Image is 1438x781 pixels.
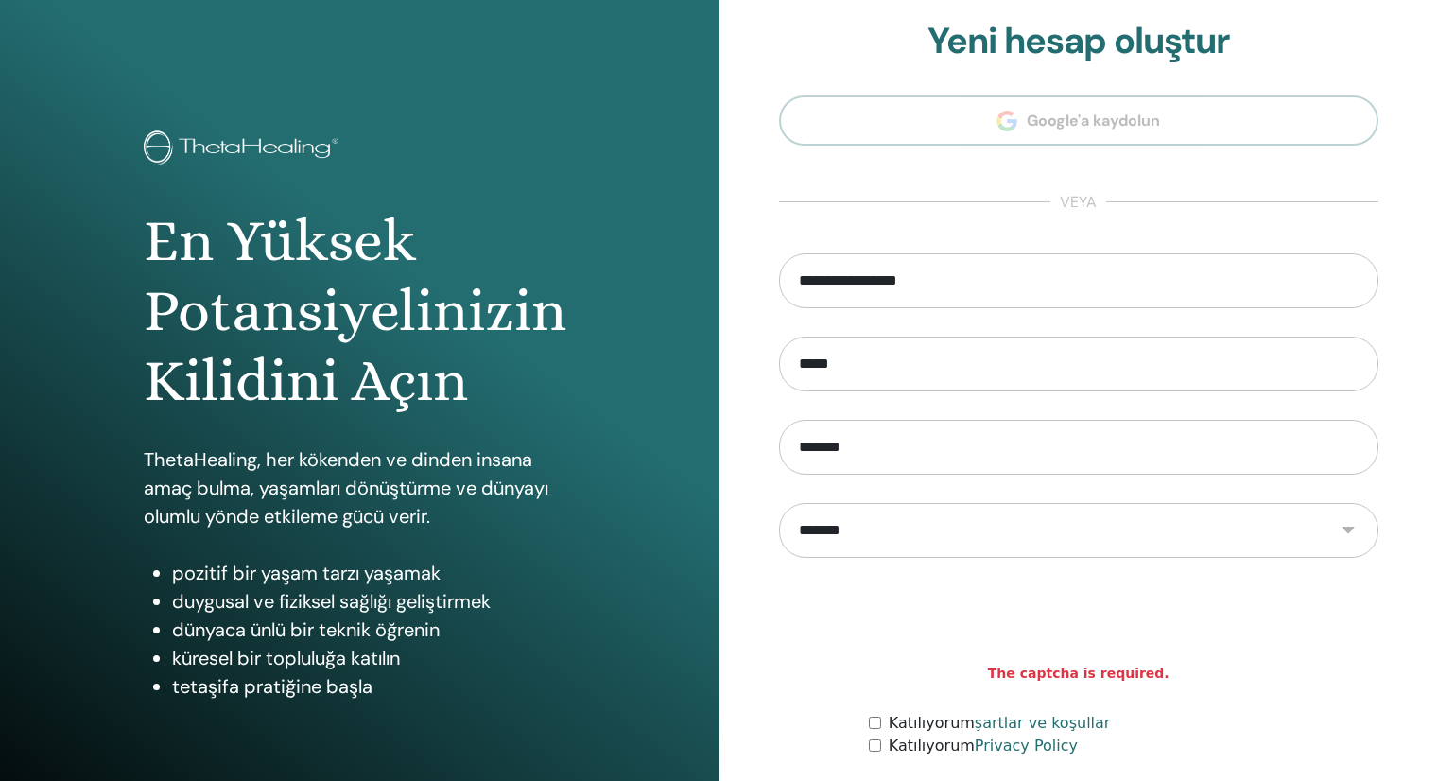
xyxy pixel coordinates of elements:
[172,587,576,616] li: duygusal ve fiziksel sağlığı geliştirmek
[889,735,1078,757] label: Katılıyorum
[889,712,1111,735] label: Katılıyorum
[172,559,576,587] li: pozitif bir yaşam tarzı yaşamak
[144,445,576,530] p: ThetaHealing, her kökenden ve dinden insana amaç bulma, yaşamları dönüştürme ve dünyayı olumlu yö...
[1050,191,1106,214] span: veya
[172,672,576,701] li: tetaşifa pratiğine başla
[172,644,576,672] li: küresel bir topluluğa katılın
[975,714,1111,732] a: şartlar ve koşullar
[935,586,1222,660] iframe: reCAPTCHA
[988,664,1169,684] strong: The captcha is required.
[144,206,576,417] h1: En Yüksek Potansiyelinizin Kilidini Açın
[975,737,1078,755] a: Privacy Policy
[779,20,1379,63] h2: Yeni hesap oluştur
[172,616,576,644] li: dünyaca ünlü bir teknik öğrenin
